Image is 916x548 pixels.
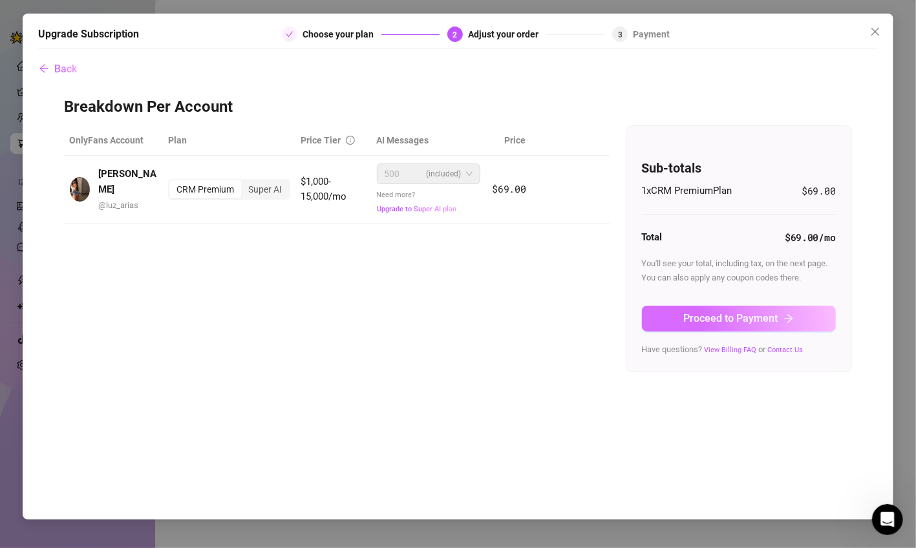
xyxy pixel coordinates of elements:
[26,26,112,43] img: logo
[372,125,485,156] th: AI Messages
[872,504,903,535] iframe: Intercom live chat
[27,176,216,190] div: We typically reply in a few hours
[301,176,346,203] span: $1,000-15,000/mo
[377,191,458,213] span: Need more?
[129,403,194,455] button: Help
[768,346,804,354] a: Contact Us
[241,180,289,198] div: Super AI
[468,26,546,42] div: Adjust your order
[138,21,164,47] img: Profile image for Ella
[286,30,293,38] span: check
[492,182,526,195] span: $69.00
[453,30,457,39] span: 2
[214,436,239,445] span: News
[187,21,213,47] div: Profile image for Nir
[377,204,458,214] button: Upgrade to Super AI plan
[378,205,457,213] span: Upgrade to Super AI plan
[642,258,828,282] span: You'll see your total, including tax, on the next page. You can also apply any coupon codes there.
[27,309,103,323] div: Feature update
[485,125,531,156] th: Price
[870,26,880,37] span: close
[426,164,461,184] span: (included)
[618,30,623,39] span: 3
[346,136,355,145] span: info-circle
[26,114,233,136] p: How can we help?
[633,26,670,42] div: Payment
[222,21,246,44] div: Close
[38,26,139,42] h5: Upgrade Subscription
[54,63,77,75] span: Back
[13,207,246,385] div: Feature updateSuper Mass, Dark Mode, Message Library & Bump ImprovementsHi there,
[17,436,47,445] span: Home
[802,184,835,199] span: $69.00
[785,231,835,244] strong: $69.00 /mo
[75,436,120,445] span: Messages
[194,403,259,455] button: News
[151,436,172,445] span: Help
[163,125,295,156] th: Plan
[70,177,90,202] img: avatar.jpg
[98,200,138,210] span: @ luz_arias
[783,313,794,324] span: arrow-right
[65,403,129,455] button: Messages
[705,346,757,354] a: View Billing FAQ
[642,231,663,243] strong: Total
[642,306,836,332] button: Proceed to Paymentarrow-right
[385,164,400,184] span: 500
[27,331,209,358] div: Super Mass, Dark Mode, Message Library & Bump Improvements
[39,63,49,74] span: arrow-left
[168,179,290,200] div: segmented control
[865,21,886,42] button: Close
[169,180,241,198] div: CRM Premium
[642,159,836,177] h4: Sub-totals
[64,125,163,156] th: OnlyFans Account
[38,56,78,81] button: Back
[303,26,381,42] div: Choose your plan
[163,21,189,47] img: Profile image for Giselle
[64,97,851,118] h3: Breakdown Per Account
[13,152,246,201] div: Send us a messageWe typically reply in a few hours
[26,92,233,114] p: Hi Drell 👋
[98,168,156,195] strong: [PERSON_NAME]
[27,361,209,374] div: Hi there,
[642,184,732,199] span: 1 x CRM Premium Plan
[27,163,216,176] div: Send us a message
[301,135,341,145] span: Price Tier
[865,26,886,37] span: Close
[642,344,804,354] span: Have questions? or
[684,312,778,324] span: Proceed to Payment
